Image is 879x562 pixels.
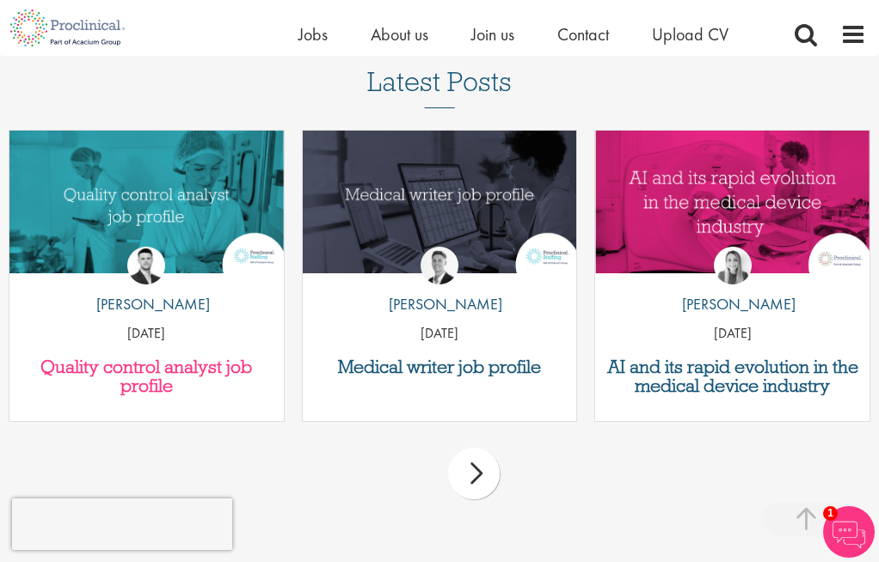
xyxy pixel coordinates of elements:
img: Joshua Godden [127,247,165,284]
a: Join us [471,23,514,46]
a: Upload CV [652,23,728,46]
img: Hannah Burke [714,247,752,284]
a: Medical writer job profile [311,357,569,376]
p: [PERSON_NAME] [83,293,210,315]
span: 1 [823,506,838,521]
p: [DATE] [303,324,577,344]
a: George Watson [PERSON_NAME] [376,247,502,324]
a: Link to a post [595,131,870,283]
div: next [448,448,500,499]
p: [DATE] [9,324,284,344]
a: Jobs [298,23,328,46]
p: [DATE] [595,324,870,344]
img: quality control analyst job profile [9,131,284,273]
a: Link to a post [303,131,577,283]
a: AI and its rapid evolution in the medical device industry [604,357,861,395]
iframe: reCAPTCHA [12,498,232,550]
a: About us [371,23,428,46]
img: George Watson [421,247,458,284]
img: Medical writer job profile [303,131,577,273]
a: Link to a post [9,131,284,283]
a: Contact [557,23,609,46]
p: [PERSON_NAME] [669,293,796,315]
p: [PERSON_NAME] [376,293,502,315]
a: Hannah Burke [PERSON_NAME] [669,247,796,324]
h3: Latest Posts [367,67,512,108]
img: AI and Its Impact on the Medical Device Industry | Proclinical [595,131,870,273]
a: Joshua Godden [PERSON_NAME] [83,247,210,324]
a: Quality control analyst job profile [18,357,275,395]
img: Chatbot [823,506,875,558]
